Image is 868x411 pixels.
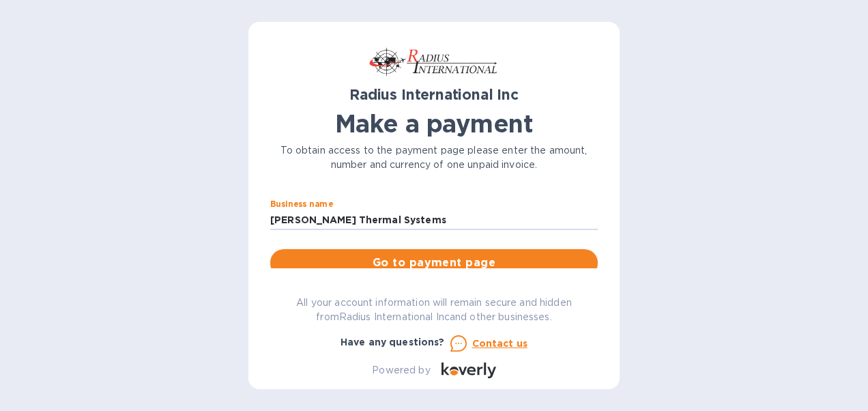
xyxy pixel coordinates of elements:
[270,249,598,277] button: Go to payment page
[281,255,587,271] span: Go to payment page
[270,109,598,138] h1: Make a payment
[472,338,528,349] u: Contact us
[372,363,430,378] p: Powered by
[270,296,598,324] p: All your account information will remain secure and hidden from Radius International Inc and othe...
[349,86,519,103] b: Radius International Inc
[270,143,598,172] p: To obtain access to the payment page please enter the amount, number and currency of one unpaid i...
[270,210,598,231] input: Enter business name
[270,200,333,208] label: Business name
[341,337,445,348] b: Have any questions?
